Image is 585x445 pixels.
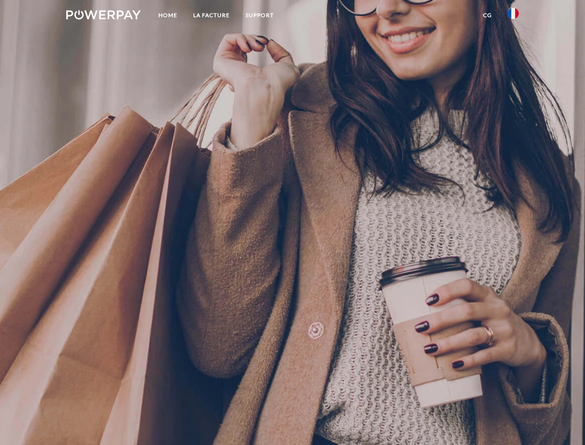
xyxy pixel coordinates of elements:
[475,7,500,24] a: CG
[185,7,238,24] a: LA FACTURE
[151,7,185,24] a: Home
[238,7,282,24] a: Support
[66,10,141,19] img: logo-powerpay-white.svg
[508,8,519,19] img: fr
